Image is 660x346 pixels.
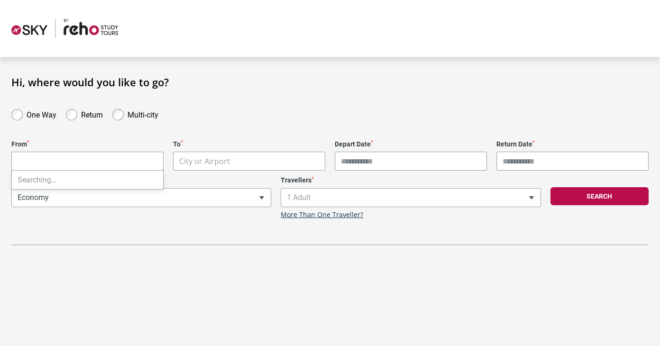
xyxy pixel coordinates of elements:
label: One Way [27,108,56,119]
label: Multi-city [128,108,158,119]
span: City or Airport [179,156,230,166]
span: City or Airport [174,152,325,171]
span: 1 Adult [281,189,540,207]
h1: Hi, where would you like to go? [11,76,649,88]
label: Depart Date [335,140,487,148]
input: Search [12,152,163,171]
span: 1 Adult [281,188,541,207]
label: From [11,140,164,148]
span: Economy [11,188,271,207]
li: Searching… [12,171,163,189]
span: City or Airport [11,152,164,171]
span: City or Airport [173,152,325,171]
label: Travellers [281,176,541,184]
label: To [173,140,325,148]
a: More Than One Traveller? [281,211,363,219]
button: Search [550,187,649,205]
label: Return Date [496,140,649,148]
span: Economy [12,189,271,207]
label: Return [81,108,103,119]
